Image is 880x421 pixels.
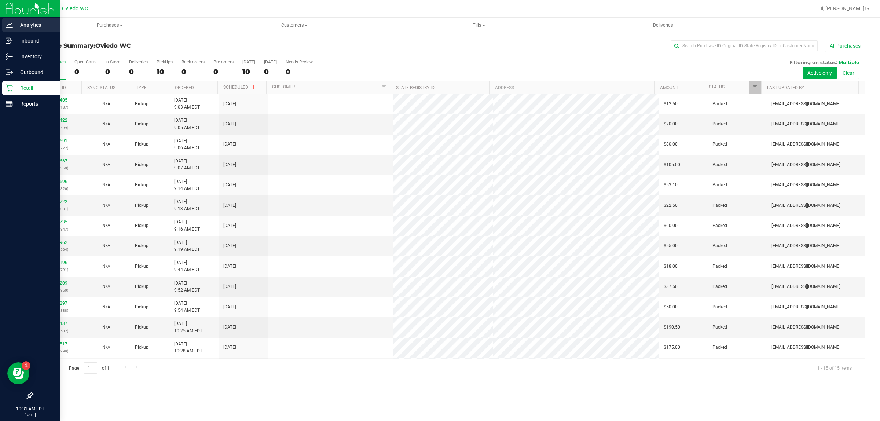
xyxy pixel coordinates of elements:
[102,325,110,330] span: Not Applicable
[771,324,840,331] span: [EMAIL_ADDRESS][DOMAIN_NAME]
[396,85,434,90] a: State Registry ID
[174,97,200,111] span: [DATE] 9:03 AM EDT
[102,202,110,209] button: N/A
[135,263,148,270] span: Pickup
[181,59,205,65] div: Back-orders
[664,263,678,270] span: $18.00
[771,202,840,209] span: [EMAIL_ADDRESS][DOMAIN_NAME]
[174,158,200,172] span: [DATE] 9:07 AM EDT
[643,22,683,29] span: Deliveries
[664,242,678,249] span: $55.00
[664,121,678,128] span: $70.00
[102,283,110,290] button: N/A
[13,68,57,77] p: Outbound
[264,67,277,76] div: 0
[129,67,148,76] div: 0
[47,179,67,184] a: 11847696
[223,263,236,270] span: [DATE]
[664,100,678,107] span: $12.50
[136,85,147,90] a: Type
[712,202,727,209] span: Packed
[157,59,173,65] div: PickUps
[102,242,110,249] button: N/A
[174,178,200,192] span: [DATE] 9:14 AM EDT
[102,304,110,311] button: N/A
[838,67,859,79] button: Clear
[47,260,67,265] a: 11848196
[47,118,67,123] a: 11847422
[286,59,313,65] div: Needs Review
[664,324,680,331] span: $190.50
[63,362,115,374] span: Page of 1
[242,59,255,65] div: [DATE]
[135,100,148,107] span: Pickup
[102,345,110,350] span: Not Applicable
[3,412,57,418] p: [DATE]
[84,362,97,374] input: 1
[47,240,67,245] a: 11847962
[135,283,148,290] span: Pickup
[664,283,678,290] span: $37.50
[102,222,110,229] button: N/A
[712,182,727,188] span: Packed
[95,42,131,49] span: Oviedo WC
[102,182,110,188] button: N/A
[181,67,205,76] div: 0
[664,222,678,229] span: $60.00
[102,223,110,228] span: Not Applicable
[13,21,57,29] p: Analytics
[286,67,313,76] div: 0
[102,141,110,148] button: N/A
[102,162,110,167] span: Not Applicable
[664,161,680,168] span: $105.00
[135,202,148,209] span: Pickup
[174,341,202,355] span: [DATE] 10:28 AM EDT
[102,203,110,208] span: Not Applicable
[489,81,654,94] th: Address
[223,202,236,209] span: [DATE]
[174,259,200,273] span: [DATE] 9:44 AM EDT
[712,121,727,128] span: Packed
[135,222,148,229] span: Pickup
[771,344,840,351] span: [EMAIL_ADDRESS][DOMAIN_NAME]
[47,301,67,306] a: 11848297
[712,324,727,331] span: Packed
[47,199,67,204] a: 11847722
[664,344,680,351] span: $175.00
[771,161,840,168] span: [EMAIL_ADDRESS][DOMAIN_NAME]
[13,99,57,108] p: Reports
[223,324,236,331] span: [DATE]
[771,100,840,107] span: [EMAIL_ADDRESS][DOMAIN_NAME]
[749,81,761,94] a: Filter
[62,6,88,12] span: Oviedo WC
[174,280,200,294] span: [DATE] 9:52 AM EDT
[174,117,200,131] span: [DATE] 9:05 AM EDT
[102,263,110,270] button: N/A
[7,362,29,384] iframe: Resource center
[3,406,57,412] p: 10:31 AM EDT
[771,182,840,188] span: [EMAIL_ADDRESS][DOMAIN_NAME]
[102,142,110,147] span: Not Applicable
[102,182,110,187] span: Not Applicable
[74,59,96,65] div: Open Carts
[135,344,148,351] span: Pickup
[174,320,202,334] span: [DATE] 10:25 AM EDT
[223,304,236,311] span: [DATE]
[771,141,840,148] span: [EMAIL_ADDRESS][DOMAIN_NAME]
[664,141,678,148] span: $80.00
[202,18,386,33] a: Customers
[87,85,115,90] a: Sync Status
[223,161,236,168] span: [DATE]
[18,18,202,33] a: Purchases
[264,59,277,65] div: [DATE]
[102,121,110,127] span: Not Applicable
[47,158,67,164] a: 11847667
[13,36,57,45] p: Inbound
[5,69,13,76] inline-svg: Outbound
[767,85,804,90] a: Last Updated By
[105,67,120,76] div: 0
[102,324,110,331] button: N/A
[102,344,110,351] button: N/A
[213,67,234,76] div: 0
